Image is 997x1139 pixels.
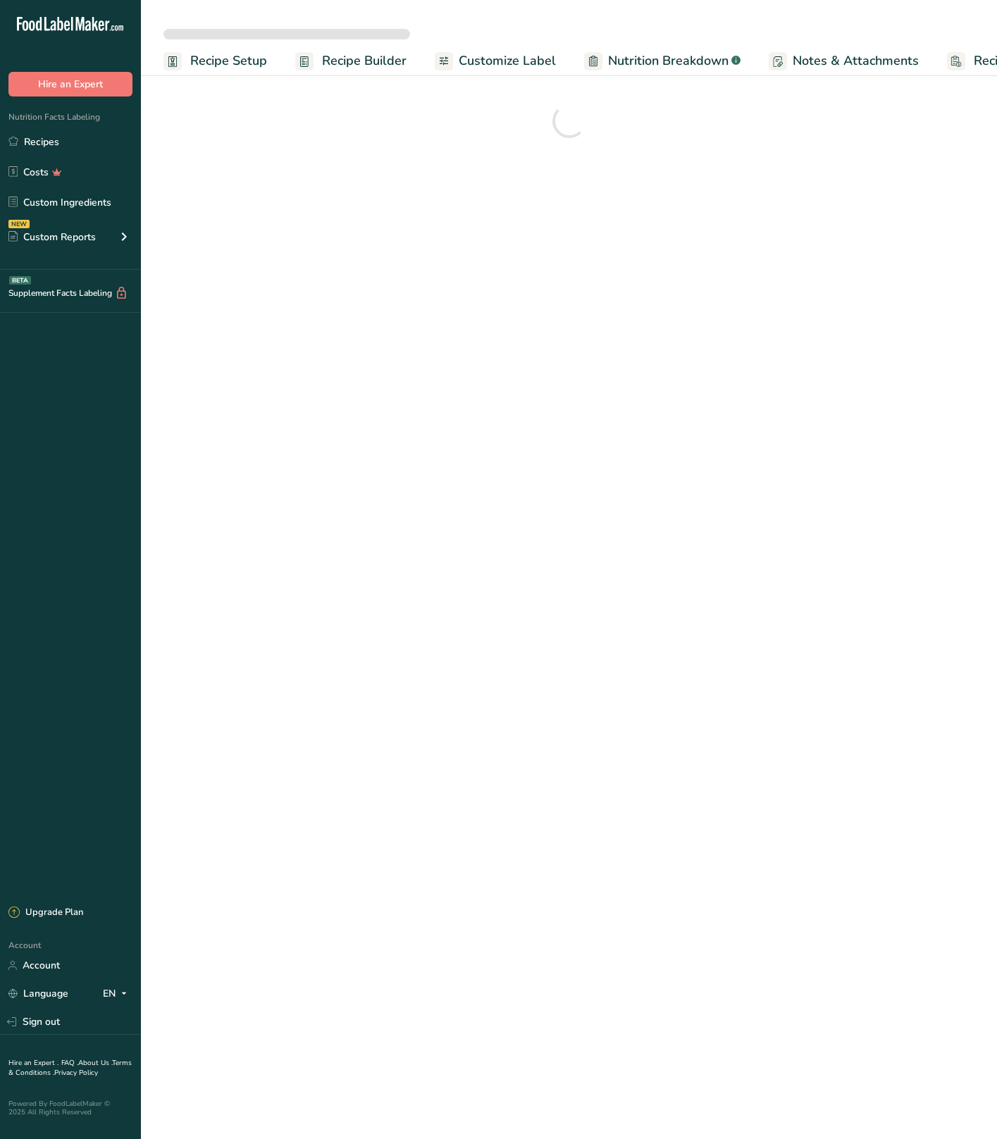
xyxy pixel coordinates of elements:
span: Notes & Attachments [793,51,919,70]
div: Upgrade Plan [8,906,83,920]
span: Customize Label [459,51,556,70]
div: EN [103,985,132,1002]
div: Powered By FoodLabelMaker © 2025 All Rights Reserved [8,1100,132,1116]
a: Nutrition Breakdown [584,45,741,77]
a: Terms & Conditions . [8,1058,132,1078]
div: BETA [9,276,31,285]
a: Privacy Policy [54,1068,98,1078]
a: Recipe Builder [295,45,407,77]
a: Hire an Expert . [8,1058,58,1068]
button: Hire an Expert [8,72,132,97]
div: Custom Reports [8,230,96,244]
a: Notes & Attachments [769,45,919,77]
a: FAQ . [61,1058,78,1068]
span: Nutrition Breakdown [608,51,729,70]
span: Recipe Builder [322,51,407,70]
div: NEW [8,220,30,228]
a: Customize Label [435,45,556,77]
a: Language [8,981,68,1006]
a: Recipe Setup [163,45,267,77]
span: Recipe Setup [190,51,267,70]
a: About Us . [78,1058,112,1068]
